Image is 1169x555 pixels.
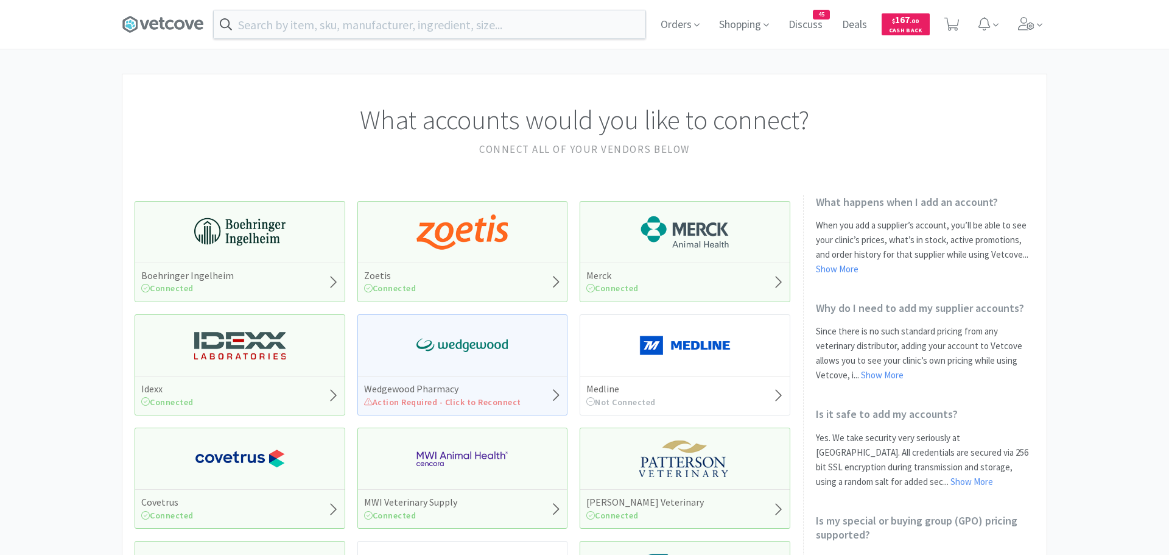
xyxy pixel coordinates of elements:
img: 77fca1acd8b6420a9015268ca798ef17_1.png [194,440,286,477]
h5: Idexx [141,383,194,395]
span: Connected [141,510,194,521]
a: Show More [861,369,904,381]
h1: What accounts would you like to connect? [135,99,1034,141]
h5: MWI Veterinary Supply [364,496,457,509]
h5: Covetrus [141,496,194,509]
a: Show More [950,476,993,487]
h5: Boehringer Ingelheim [141,269,234,282]
img: f5e969b455434c6296c6d81ef179fa71_3.png [639,440,731,477]
h5: Zoetis [364,269,416,282]
p: Yes. We take security very seriously at [GEOGRAPHIC_DATA]. All credentials are secured via 256 bi... [816,431,1034,489]
span: Connected [364,510,416,521]
a: $167.00Cash Back [882,8,930,41]
h2: Connect all of your vendors below [135,141,1034,158]
h5: [PERSON_NAME] Veterinary [586,496,704,509]
h5: Medline [586,383,656,395]
h2: Why do I need to add my supplier accounts? [816,301,1034,315]
input: Search by item, sku, manufacturer, ingredient, size... [214,10,645,38]
a: Discuss45 [784,19,827,30]
span: Connected [586,283,639,294]
span: 167 [892,14,919,26]
span: Cash Back [889,27,922,35]
a: Show More [816,263,858,275]
span: Not Connected [586,397,656,408]
img: 6d7abf38e3b8462597f4a2f88dede81e_176.png [639,214,731,250]
span: Connected [141,283,194,294]
a: Deals [837,19,872,30]
span: Connected [586,510,639,521]
p: Since there is no such standard pricing from any veterinary distributor, adding your account to V... [816,324,1034,383]
span: 45 [813,10,829,19]
img: 730db3968b864e76bcafd0174db25112_22.png [194,214,286,250]
img: e40baf8987b14801afb1611fffac9ca4_8.png [416,327,508,364]
img: a646391c64b94eb2892348a965bf03f3_134.png [639,327,731,364]
h2: Is my special or buying group (GPO) pricing supported? [816,514,1034,542]
span: Action Required - Click to Reconnect [364,397,521,408]
span: $ [892,17,895,25]
p: When you add a supplier’s account, you’ll be able to see your clinic’s prices, what’s in stock, a... [816,218,1034,277]
img: a673e5ab4e5e497494167fe422e9a3ab.png [416,214,508,250]
img: 13250b0087d44d67bb1668360c5632f9_13.png [194,327,286,364]
img: f6b2451649754179b5b4e0c70c3f7cb0_2.png [416,440,508,477]
h2: Is it safe to add my accounts? [816,407,1034,421]
h5: Merck [586,269,639,282]
span: . 00 [910,17,919,25]
h5: Wedgewood Pharmacy [364,383,521,395]
span: Connected [141,397,194,408]
h2: What happens when I add an account? [816,195,1034,209]
span: Connected [364,283,416,294]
